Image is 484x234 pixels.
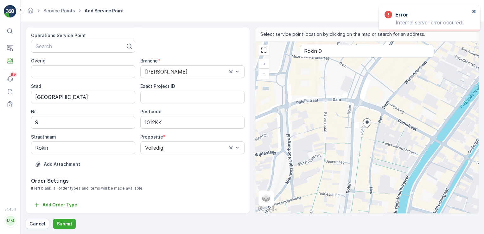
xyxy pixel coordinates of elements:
p: Add Order Type [42,202,77,208]
img: Google [257,205,278,213]
label: Postcode [140,109,162,114]
label: Branche [140,58,158,63]
button: Submit [53,219,76,229]
label: Stad [31,83,41,89]
label: Nr. [31,109,37,114]
button: MM [4,212,16,229]
p: Submit [57,221,72,227]
p: 99 [11,72,16,77]
p: Order Settings [31,177,245,185]
span: + [263,61,265,67]
span: If left blank, all order types and Items will be made available. [31,186,245,191]
p: Cancel [29,221,45,227]
a: Layers [259,191,273,205]
span: v 1.48.1 [4,207,16,211]
input: Search by address [300,45,434,57]
span: Add Service Point [83,8,125,14]
label: Exact Project ID [140,83,175,89]
label: Propositie [140,134,163,140]
p: Internal server error occured! [385,20,470,25]
a: View Fullscreen [259,45,269,55]
a: Homepage [27,10,34,15]
h3: Error [395,11,408,18]
p: Add Attachment [44,161,80,167]
a: Zoom In [259,59,269,69]
a: 99 [4,73,16,85]
button: Upload File [31,159,84,169]
button: Cancel [26,219,49,229]
label: Operations Service Point [31,33,86,38]
button: close [472,9,476,15]
p: Search [36,42,125,50]
a: Open this area in Google Maps (opens a new window) [257,205,278,213]
a: Service Points [43,8,75,13]
button: Add Order Type [31,201,80,209]
label: Overig [31,58,46,63]
a: Zoom Out [259,69,269,78]
span: − [262,71,265,76]
label: Straatnaam [31,134,56,140]
span: Select service point location by clicking on the map or search for an address. [260,31,425,37]
img: logo [4,5,16,18]
div: MM [5,216,16,226]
